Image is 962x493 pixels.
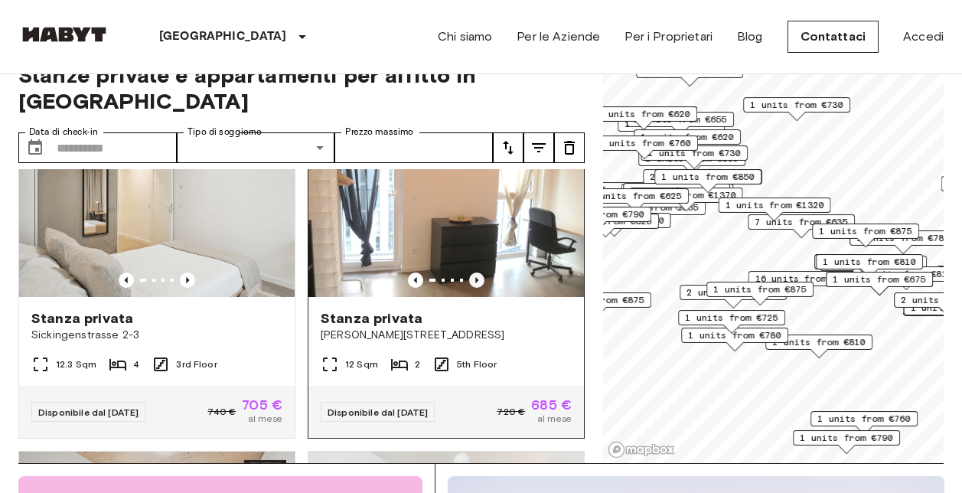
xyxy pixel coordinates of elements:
span: 1 units from €730 [647,146,741,160]
span: 1 units from €1370 [638,188,736,202]
button: tune [493,132,523,163]
a: Marketing picture of unit DE-01-477-042-03Previous imagePrevious imageStanza privataSickingenstra... [18,113,295,439]
div: Map marker [810,411,918,435]
span: 2 units from €625 [589,189,682,203]
span: 1 units from €675 [833,273,926,286]
img: Marketing picture of unit DE-01-477-042-03 [19,113,295,297]
div: Map marker [643,169,750,193]
span: 2 units from €655 [650,170,743,184]
div: Map marker [743,97,850,121]
a: Blog [737,28,763,46]
span: 1 units from €875 [713,282,807,296]
button: Previous image [408,273,423,288]
div: Map marker [582,188,689,212]
canvas: Map [603,44,944,463]
span: Stanze private e appartamenti per affitto in [GEOGRAPHIC_DATA] [18,62,585,114]
label: Tipo di soggiorno [188,126,262,139]
span: 2 [415,358,420,371]
span: 4 [133,358,139,371]
div: Map marker [719,198,831,221]
a: Mapbox logo [608,441,675,459]
span: 3 units from €655 [630,184,723,198]
a: Marketing picture of unit DE-01-302-013-01Previous imagePrevious imageStanza privata[PERSON_NAME]... [308,113,585,439]
span: Stanza privata [321,309,422,328]
div: Map marker [706,282,814,305]
span: 1 units from €620 [641,130,734,144]
span: 1 units from €780 [688,328,781,342]
span: 12.3 Sqm [56,358,96,371]
button: tune [554,132,585,163]
p: [GEOGRAPHIC_DATA] [159,28,287,46]
div: Map marker [814,254,921,278]
a: Per i Proprietari [624,28,713,46]
span: 1 units from €790 [800,431,893,445]
span: 1 units from €760 [817,412,911,426]
span: 685 € [531,398,572,412]
span: 705 € [242,398,282,412]
span: 3rd Floor [176,358,217,371]
span: 2 units from €865 [686,286,780,299]
span: 2 units from €655 [634,113,727,126]
div: Map marker [591,135,698,159]
div: Map marker [816,254,923,278]
span: Sickingenstrasse 2-3 [31,328,282,343]
a: Per le Aziende [517,28,600,46]
span: 1 units from €760 [598,136,691,150]
span: 740 € [207,405,236,419]
span: 16 units from €650 [755,272,854,286]
a: Accedi [903,28,944,46]
div: Map marker [631,188,743,211]
div: Map marker [678,310,785,334]
div: Map marker [654,169,761,193]
div: Map marker [826,272,933,295]
span: al mese [537,412,572,426]
span: 1 units from €810 [772,335,866,349]
span: 1 units from €725 [685,311,778,325]
div: Map marker [680,285,787,309]
div: Map marker [634,129,741,153]
span: 12 Sqm [345,358,378,371]
span: 1 units from €810 [823,255,916,269]
div: Map marker [638,151,745,175]
button: tune [523,132,554,163]
div: Map marker [793,430,900,454]
span: 1 units from €875 [819,224,912,238]
span: Disponibile dal [DATE] [38,406,139,418]
button: Choose date [20,132,51,163]
span: 1 units from €875 [551,293,644,307]
span: 1 units from €730 [750,98,843,112]
div: Map marker [748,271,861,295]
a: Chi siamo [438,28,492,46]
button: Previous image [119,273,134,288]
div: Map marker [748,214,855,238]
label: Data di check-in [29,126,98,139]
div: Map marker [681,328,788,351]
span: 1 units from €850 [661,170,755,184]
span: 7 units from €635 [755,215,848,229]
button: Previous image [469,273,484,288]
img: Marketing picture of unit DE-01-302-013-01 [308,113,584,297]
span: [PERSON_NAME][STREET_ADDRESS] [321,328,572,343]
span: 720 € [497,405,525,419]
div: Map marker [559,213,671,237]
div: Map marker [636,63,743,87]
img: Habyt [18,27,110,42]
span: Disponibile dal [DATE] [328,406,428,418]
button: Previous image [180,273,195,288]
span: 1 units from €1150 [566,214,664,227]
div: Map marker [812,224,919,247]
span: Stanza privata [31,309,133,328]
a: Contattaci [788,21,879,53]
div: Map marker [590,106,697,130]
span: 1 units from €790 [551,207,644,221]
span: 5th Floor [457,358,497,371]
span: 1 units from €620 [597,107,690,121]
label: Prezzo massimo [345,126,413,139]
span: 1 units from €825 [559,214,652,228]
span: 1 units from €1320 [726,198,824,212]
div: Map marker [621,184,734,207]
span: al mese [248,412,282,426]
div: Map marker [623,183,730,207]
div: Map marker [765,335,872,358]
